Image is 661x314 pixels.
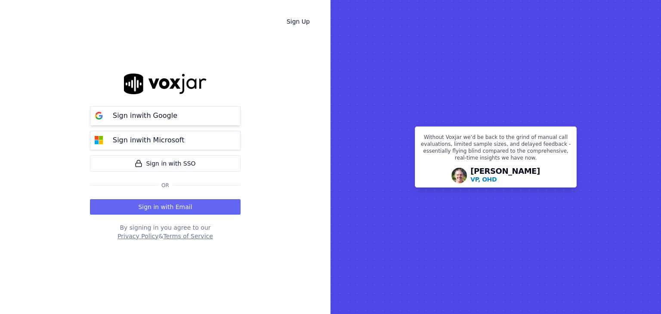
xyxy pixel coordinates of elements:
p: Sign in with Google [113,111,177,121]
button: Terms of Service [163,232,213,240]
a: Sign Up [280,14,317,29]
button: Sign inwith Google [90,106,241,126]
p: Sign in with Microsoft [113,135,184,145]
p: VP, OHD [470,175,497,184]
button: Sign inwith Microsoft [90,131,241,150]
img: Avatar [451,168,467,183]
button: Privacy Policy [117,232,158,240]
button: Sign in with Email [90,199,241,215]
a: Sign in with SSO [90,155,241,172]
img: google Sign in button [90,107,108,124]
img: logo [124,74,207,94]
img: microsoft Sign in button [90,132,108,149]
span: Or [158,182,173,189]
div: By signing in you agree to our & [90,223,241,240]
p: Without Voxjar we’d be back to the grind of manual call evaluations, limited sample sizes, and de... [420,134,571,165]
div: [PERSON_NAME] [470,167,540,184]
